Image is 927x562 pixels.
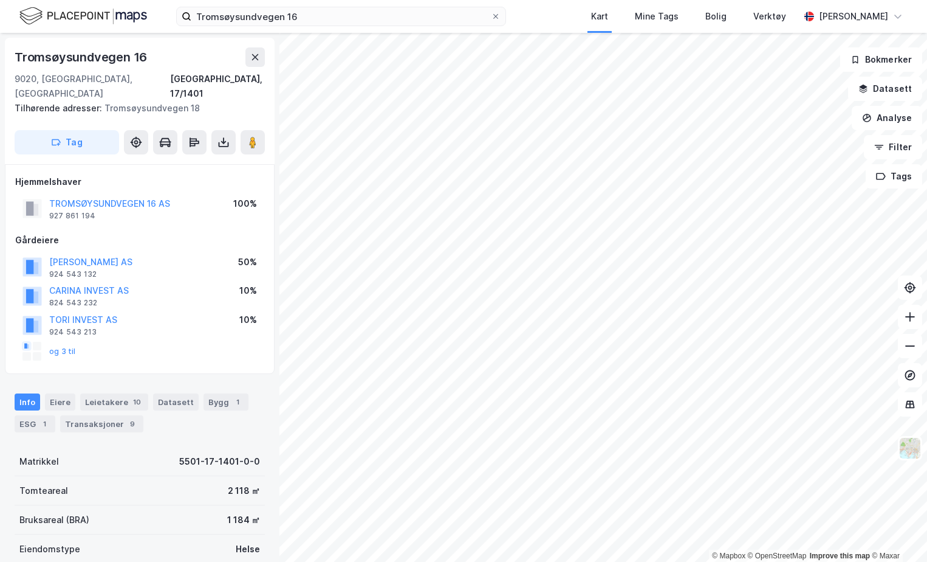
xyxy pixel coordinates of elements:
[60,415,143,432] div: Transaksjoner
[15,130,119,154] button: Tag
[15,103,104,113] span: Tilhørende adresser:
[705,9,727,24] div: Bolig
[239,313,257,327] div: 10%
[170,72,265,101] div: [GEOGRAPHIC_DATA], 17/1401
[227,513,260,527] div: 1 184 ㎡
[866,504,927,562] iframe: Chat Widget
[15,233,264,248] div: Gårdeiere
[38,418,50,430] div: 1
[866,164,922,189] button: Tags
[49,269,97,279] div: 924 543 132
[898,437,922,460] img: Z
[239,283,257,298] div: 10%
[852,106,922,130] button: Analyse
[19,484,68,498] div: Tomteareal
[15,72,170,101] div: 9020, [GEOGRAPHIC_DATA], [GEOGRAPHIC_DATA]
[15,47,149,67] div: Tromsøysundvegen 16
[15,415,55,432] div: ESG
[45,394,75,411] div: Eiere
[49,298,97,308] div: 824 543 232
[819,9,888,24] div: [PERSON_NAME]
[179,454,260,469] div: 5501-17-1401-0-0
[15,175,264,189] div: Hjemmelshaver
[19,454,59,469] div: Matrikkel
[748,552,807,560] a: OpenStreetMap
[233,196,257,211] div: 100%
[840,47,922,72] button: Bokmerker
[191,7,491,26] input: Søk på adresse, matrikkel, gårdeiere, leietakere eller personer
[712,552,745,560] a: Mapbox
[15,101,255,116] div: Tromsøysundvegen 18
[49,327,97,337] div: 924 543 213
[126,418,139,430] div: 9
[80,394,148,411] div: Leietakere
[864,135,922,159] button: Filter
[153,394,199,411] div: Datasett
[635,9,679,24] div: Mine Tags
[238,255,257,269] div: 50%
[231,396,244,408] div: 1
[204,394,248,411] div: Bygg
[848,77,922,101] button: Datasett
[236,542,260,557] div: Helse
[131,396,143,408] div: 10
[753,9,786,24] div: Verktøy
[866,504,927,562] div: Kontrollprogram for chat
[19,5,147,27] img: logo.f888ab2527a4732fd821a326f86c7f29.svg
[228,484,260,498] div: 2 118 ㎡
[15,394,40,411] div: Info
[49,211,95,221] div: 927 861 194
[19,513,89,527] div: Bruksareal (BRA)
[19,542,80,557] div: Eiendomstype
[591,9,608,24] div: Kart
[810,552,870,560] a: Improve this map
